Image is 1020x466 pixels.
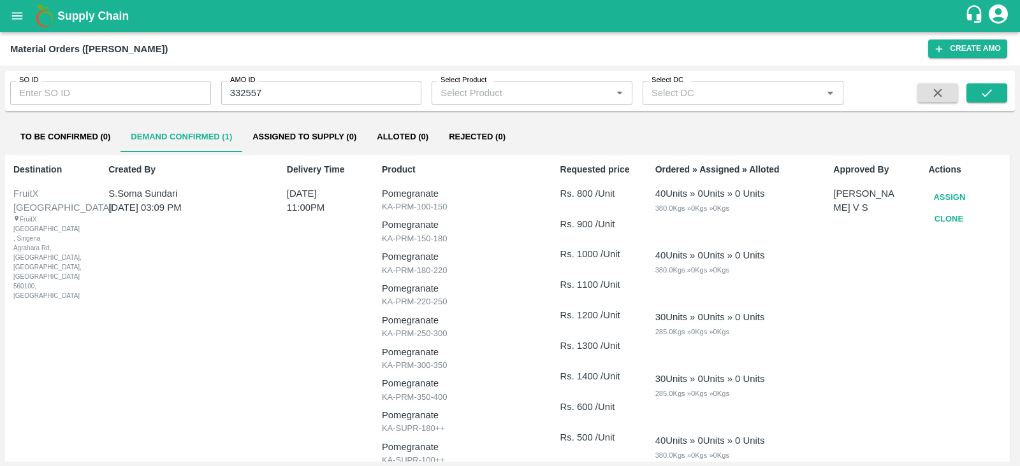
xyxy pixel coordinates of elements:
div: 30 Units » 0 Units » 0 Units [655,372,765,386]
button: Open [822,85,838,101]
p: KA-PRM-250-300 [382,327,543,340]
p: Pomegranate [382,187,543,201]
label: Select Product [441,75,486,85]
p: Destination [13,163,91,176]
p: Rs. 1300 /Unit [560,339,638,353]
span: 285.0 Kgs » 0 Kgs » 0 Kgs [655,390,729,397]
button: Create AMO [928,39,1007,58]
div: 40 Units » 0 Units » 0 Units [655,434,765,448]
div: FruitX [GEOGRAPHIC_DATA] , Singena Agrahara Rd, [GEOGRAPHIC_DATA], [GEOGRAPHIC_DATA], [GEOGRAPHIC... [13,215,59,300]
button: open drawer [3,1,32,31]
p: [DATE] 03:09 PM [108,201,254,215]
p: KA-PRM-180-220 [382,264,543,277]
div: 40 Units » 0 Units » 0 Units [655,187,765,201]
button: To Be Confirmed (0) [10,122,120,152]
span: 380.0 Kgs » 0 Kgs » 0 Kgs [655,451,729,459]
input: Select Product [435,85,608,101]
p: Approved By [833,163,911,176]
p: Rs. 500 /Unit [560,430,638,444]
span: 380.0 Kgs » 0 Kgs » 0 Kgs [655,204,729,212]
p: Rs. 800 /Unit [560,187,638,201]
p: Pomegranate [382,376,543,390]
p: Requested price [560,163,638,176]
p: Product [382,163,543,176]
button: Assign [928,187,970,209]
p: KA-PRM-220-250 [382,295,543,308]
input: Enter AMO ID [221,81,422,105]
button: Rejected (0) [439,122,516,152]
p: Pomegranate [382,313,543,327]
span: 380.0 Kgs » 0 Kgs » 0 Kgs [655,266,729,274]
div: customer-support [965,4,987,27]
p: Rs. 900 /Unit [560,217,638,231]
button: Demand Confirmed (1) [120,122,242,152]
p: Pomegranate [382,218,543,232]
p: Rs. 1000 /Unit [560,247,638,261]
p: Actions [928,163,1006,176]
label: AMO ID [230,75,256,85]
img: logo [32,3,57,29]
p: Created By [108,163,270,176]
p: KA-PRM-300-350 [382,359,543,372]
span: 285.0 Kgs » 0 Kgs » 0 Kgs [655,328,729,335]
p: KA-PRM-150-180 [382,232,543,245]
label: SO ID [19,75,38,85]
div: account of current user [987,3,1010,29]
p: Ordered » Assigned » Alloted [655,163,817,176]
p: KA-PRM-350-400 [382,391,543,404]
button: Clone [928,208,969,230]
p: Pomegranate [382,250,543,264]
b: Supply Chain [57,10,129,22]
p: KA-SUPR-180++ [382,422,543,435]
p: KA-PRM-100-150 [382,201,543,213]
p: Pomegranate [382,440,543,454]
input: Select DC [646,85,802,101]
p: Rs. 1100 /Unit [560,278,638,292]
div: Material Orders ([PERSON_NAME]) [10,41,168,57]
button: Assigned to Supply (0) [242,122,367,152]
div: FruitX [GEOGRAPHIC_DATA] [13,187,89,215]
label: Select DC [652,75,683,85]
p: Pomegranate [382,408,543,422]
input: Enter SO ID [10,81,211,105]
p: Pomegranate [382,281,543,295]
p: Rs. 600 /Unit [560,400,638,414]
p: Delivery Time [287,163,365,176]
p: [DATE] 11:00PM [287,187,349,215]
p: Pomegranate [382,345,543,359]
div: 30 Units » 0 Units » 0 Units [655,310,765,324]
button: Alloted (0) [367,122,439,152]
button: Open [611,85,628,101]
p: S.Soma Sundari [108,187,254,201]
a: Supply Chain [57,7,965,25]
div: 40 Units » 0 Units » 0 Units [655,248,765,262]
p: Rs. 1400 /Unit [560,369,638,383]
p: Rs. 1200 /Unit [560,308,638,322]
p: [PERSON_NAME] V S [833,187,897,215]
